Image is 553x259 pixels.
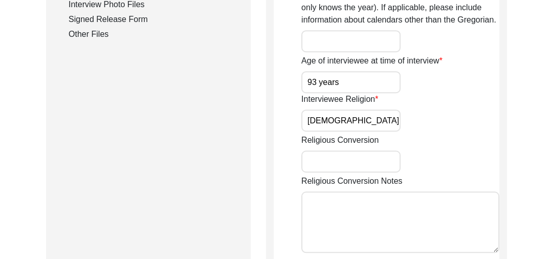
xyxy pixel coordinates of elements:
[301,55,443,67] label: Age of interviewee at time of interview
[69,28,238,40] div: Other Files
[301,175,402,187] label: Religious Conversion Notes
[301,93,378,105] label: Interviewee Religion
[69,13,238,26] div: Signed Release Form
[301,134,379,146] label: Religious Conversion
